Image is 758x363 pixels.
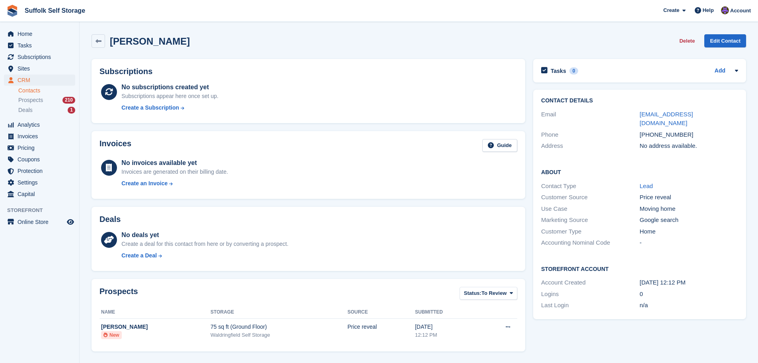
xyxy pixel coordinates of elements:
[210,306,347,319] th: Storage
[541,182,639,191] div: Contact Type
[704,34,746,47] a: Edit Contact
[541,265,738,273] h2: Storefront Account
[66,217,75,227] a: Preview store
[18,75,65,86] span: CRM
[676,34,698,47] button: Delete
[541,290,639,299] div: Logins
[482,139,517,152] a: Guide
[18,28,65,39] span: Home
[4,177,75,188] a: menu
[99,215,121,224] h2: Deals
[4,216,75,228] a: menu
[541,216,639,225] div: Marketing Source
[18,51,65,63] span: Subscriptions
[415,323,479,331] div: [DATE]
[110,36,190,47] h2: [PERSON_NAME]
[99,139,131,152] h2: Invoices
[121,82,218,92] div: No subscriptions created yet
[4,142,75,153] a: menu
[541,238,639,247] div: Accounting Nominal Code
[347,306,415,319] th: Source
[210,323,347,331] div: 75 sq ft (Ground Floor)
[640,238,738,247] div: -
[121,240,288,248] div: Create a deal for this contact from here or by converting a prospect.
[18,40,65,51] span: Tasks
[121,168,228,176] div: Invoices are generated on their billing date.
[18,188,65,200] span: Capital
[640,301,738,310] div: n/a
[99,287,138,302] h2: Prospects
[541,110,639,128] div: Email
[541,130,639,139] div: Phone
[703,6,714,14] span: Help
[62,97,75,104] div: 210
[640,227,738,236] div: Home
[101,331,122,339] li: New
[721,6,729,14] img: Emma
[460,287,517,300] button: Status: To Review
[640,182,653,189] a: Lead
[541,141,639,151] div: Address
[415,331,479,339] div: 12:12 PM
[4,119,75,130] a: menu
[18,63,65,74] span: Sites
[640,193,738,202] div: Price reveal
[4,165,75,177] a: menu
[640,141,738,151] div: No address available.
[18,216,65,228] span: Online Store
[121,251,288,260] a: Create a Deal
[7,206,79,214] span: Storefront
[4,131,75,142] a: menu
[121,92,218,100] div: Subscriptions appear here once set up.
[18,87,75,94] a: Contacts
[640,290,738,299] div: 0
[99,67,517,76] h2: Subscriptions
[6,5,18,17] img: stora-icon-8386f47178a22dfd0bd8f6a31ec36ba5ce8667c1dd55bd0f319d3a0aa187defe.svg
[18,119,65,130] span: Analytics
[99,306,210,319] th: Name
[569,67,579,75] div: 0
[541,193,639,202] div: Customer Source
[18,131,65,142] span: Invoices
[4,188,75,200] a: menu
[18,177,65,188] span: Settings
[18,142,65,153] span: Pricing
[18,96,75,104] a: Prospects 210
[121,230,288,240] div: No deals yet
[121,158,228,168] div: No invoices available yet
[4,63,75,74] a: menu
[730,7,751,15] span: Account
[640,204,738,214] div: Moving home
[541,204,639,214] div: Use Case
[18,154,65,165] span: Coupons
[464,289,481,297] span: Status:
[101,323,210,331] div: [PERSON_NAME]
[4,154,75,165] a: menu
[481,289,507,297] span: To Review
[715,67,725,76] a: Add
[4,28,75,39] a: menu
[18,106,75,114] a: Deals 1
[18,106,33,114] span: Deals
[121,104,218,112] a: Create a Subscription
[551,67,566,75] h2: Tasks
[4,75,75,86] a: menu
[640,278,738,287] div: [DATE] 12:12 PM
[541,278,639,287] div: Account Created
[415,306,479,319] th: Submitted
[640,130,738,139] div: [PHONE_NUMBER]
[68,107,75,114] div: 1
[121,179,168,188] div: Create an Invoice
[18,165,65,177] span: Protection
[21,4,88,17] a: Suffolk Self Storage
[640,216,738,225] div: Google search
[121,179,228,188] a: Create an Invoice
[663,6,679,14] span: Create
[210,331,347,339] div: Waldringfield Self Storage
[18,96,43,104] span: Prospects
[541,301,639,310] div: Last Login
[4,51,75,63] a: menu
[541,98,738,104] h2: Contact Details
[121,104,179,112] div: Create a Subscription
[347,323,415,331] div: Price reveal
